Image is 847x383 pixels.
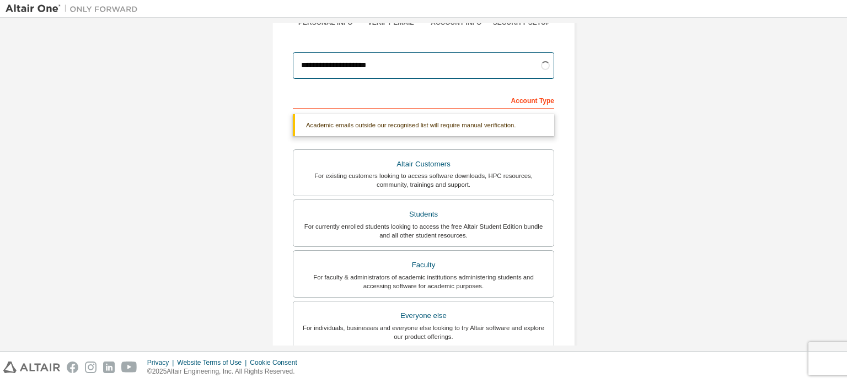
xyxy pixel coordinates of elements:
[293,114,554,136] div: Academic emails outside our recognised list will require manual verification.
[177,358,250,367] div: Website Terms of Use
[85,362,97,373] img: instagram.svg
[300,323,547,341] div: For individuals, businesses and everyone else looking to try Altair software and explore our prod...
[300,207,547,222] div: Students
[300,157,547,172] div: Altair Customers
[293,91,554,109] div: Account Type
[103,362,115,373] img: linkedin.svg
[121,362,137,373] img: youtube.svg
[3,362,60,373] img: altair_logo.svg
[300,273,547,290] div: For faculty & administrators of academic institutions administering students and accessing softwa...
[250,358,303,367] div: Cookie Consent
[67,362,78,373] img: facebook.svg
[147,358,177,367] div: Privacy
[147,367,304,376] p: © 2025 Altair Engineering, Inc. All Rights Reserved.
[300,171,547,189] div: For existing customers looking to access software downloads, HPC resources, community, trainings ...
[300,308,547,323] div: Everyone else
[300,222,547,240] div: For currently enrolled students looking to access the free Altair Student Edition bundle and all ...
[300,257,547,273] div: Faculty
[6,3,143,14] img: Altair One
